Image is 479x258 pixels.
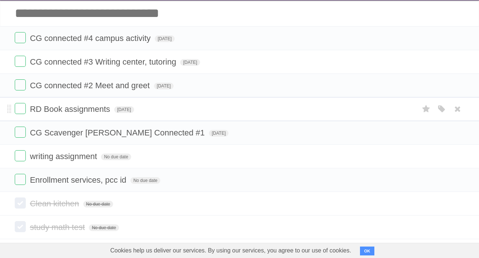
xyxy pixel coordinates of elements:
span: [DATE] [209,130,229,137]
label: Done [15,127,26,138]
span: [DATE] [114,106,134,113]
label: Done [15,79,26,90]
span: CG connected #3 Writing center, tutoring [30,57,178,66]
span: [DATE] [154,83,174,89]
label: Done [15,174,26,185]
span: Enrollment services, pcc id [30,175,128,185]
span: CG connected #4 campus activity [30,34,153,43]
span: RD Book assignments [30,104,112,114]
label: Done [15,221,26,232]
button: OK [360,247,374,255]
span: Clean kitchen [30,199,81,208]
span: writing assignment [30,152,99,161]
span: study math test [30,223,87,232]
span: CG Scavenger [PERSON_NAME] Connected #1 [30,128,206,137]
span: [DATE] [180,59,200,66]
span: Cookies help us deliver our services. By using our services, you agree to our use of cookies. [103,243,359,258]
span: CG connected #2 Meet and greet [30,81,151,90]
span: No due date [83,201,113,207]
span: No due date [101,154,131,160]
span: No due date [89,224,119,231]
label: Star task [419,103,433,115]
label: Done [15,32,26,43]
label: Done [15,56,26,67]
label: Done [15,150,26,161]
label: Done [15,197,26,209]
label: Done [15,103,26,114]
span: [DATE] [155,35,175,42]
span: No due date [130,177,160,184]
